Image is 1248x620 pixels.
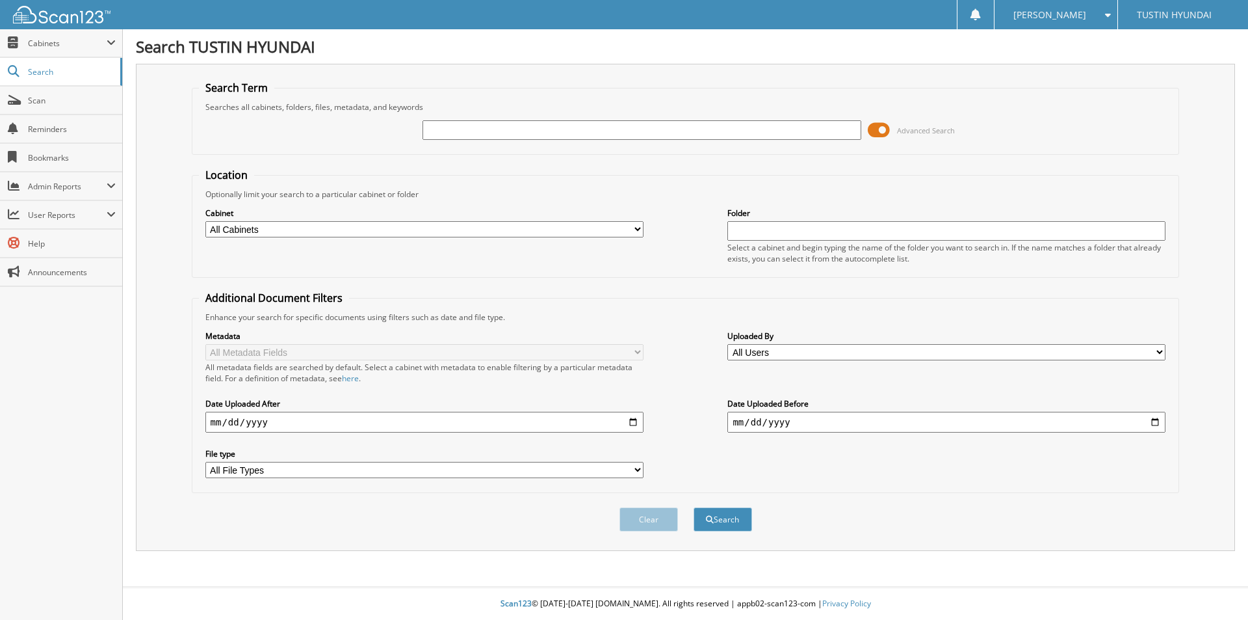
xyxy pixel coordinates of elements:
div: Enhance your search for specific documents using filters such as date and file type. [199,312,1173,323]
span: [PERSON_NAME] [1013,11,1086,19]
label: Date Uploaded Before [727,398,1165,409]
label: Uploaded By [727,330,1165,342]
span: TUSTIN HYUNDAI [1137,11,1212,19]
div: © [DATE]-[DATE] [DOMAIN_NAME]. All rights reserved | appb02-scan123-com | [123,588,1248,620]
legend: Additional Document Filters [199,291,349,305]
input: start [205,412,643,433]
div: Searches all cabinets, folders, files, metadata, and keywords [199,101,1173,113]
span: Scan123 [500,598,532,609]
a: here [342,373,359,384]
div: Select a cabinet and begin typing the name of the folder you want to search in. If the name match... [727,242,1165,264]
span: User Reports [28,209,107,221]
label: Date Uploaded After [205,398,643,409]
label: File type [205,448,643,459]
button: Clear [619,507,678,532]
label: Metadata [205,330,643,342]
div: Optionally limit your search to a particular cabinet or folder [199,189,1173,200]
span: Search [28,66,114,77]
span: Bookmarks [28,152,116,163]
span: Admin Reports [28,181,107,192]
span: Reminders [28,124,116,135]
label: Folder [727,208,1165,219]
span: Advanced Search [897,126,955,135]
span: Cabinets [28,38,107,49]
span: Help [28,238,116,249]
span: Scan [28,95,116,106]
input: end [727,412,1165,433]
legend: Search Term [199,81,274,95]
span: Announcements [28,267,116,278]
legend: Location [199,168,254,182]
img: scan123-logo-white.svg [13,6,110,23]
a: Privacy Policy [822,598,871,609]
div: All metadata fields are searched by default. Select a cabinet with metadata to enable filtering b... [205,362,643,384]
label: Cabinet [205,208,643,219]
h1: Search TUSTIN HYUNDAI [136,36,1235,57]
button: Search [694,507,752,532]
